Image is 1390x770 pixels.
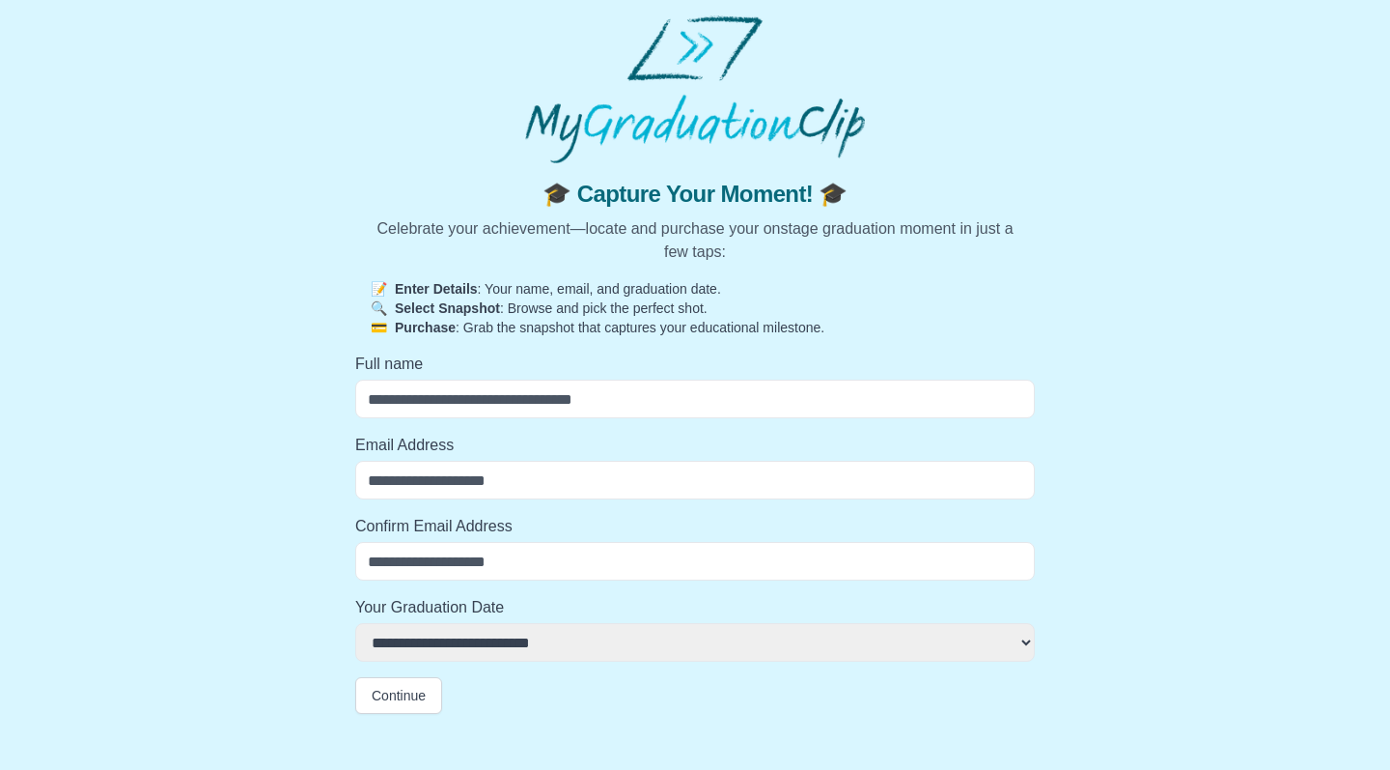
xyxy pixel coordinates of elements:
[371,279,1019,299] p: : Your name, email, and graduation date.
[355,353,1035,376] label: Full name
[371,299,1019,318] p: : Browse and pick the perfect shot.
[371,318,1019,337] p: : Grab the snapshot that captures your educational milestone.
[395,281,478,297] strong: Enter Details
[525,15,865,163] img: MyGraduationClip
[355,596,1035,619] label: Your Graduation Date
[371,300,387,316] span: 🔍
[371,281,387,297] span: 📝
[395,300,500,316] strong: Select Snapshot
[395,320,456,335] strong: Purchase
[371,320,387,335] span: 💳
[355,677,442,714] button: Continue
[371,179,1019,210] span: 🎓 Capture Your Moment! 🎓
[371,217,1019,264] p: Celebrate your achievement—locate and purchase your onstage graduation moment in just a few taps:
[355,434,1035,457] label: Email Address
[355,515,1035,538] label: Confirm Email Address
